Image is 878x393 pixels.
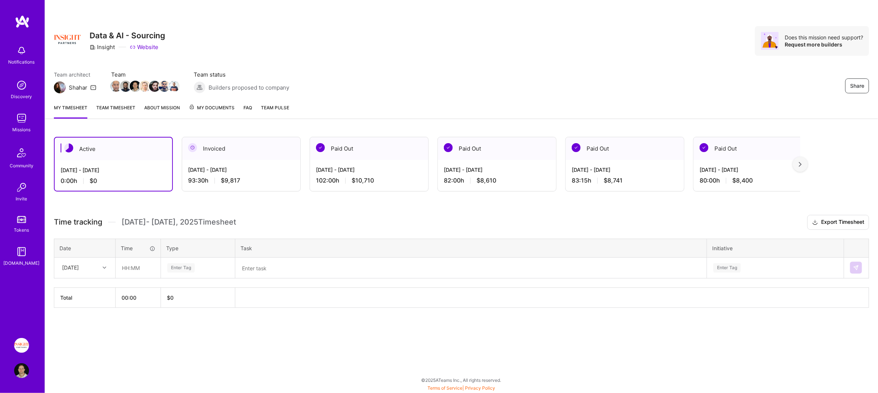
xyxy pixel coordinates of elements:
[14,43,29,58] img: bell
[90,44,96,50] i: icon CompanyGray
[161,239,235,257] th: Type
[116,258,160,278] input: HH:MM
[188,177,294,184] div: 93:30 h
[712,244,839,252] div: Initiative
[11,93,32,100] div: Discovery
[130,43,158,51] a: Website
[14,338,29,353] img: Insight Partners: Data & AI - Sourcing
[45,371,878,389] div: © 2025 ATeams Inc., All rights reserved.
[310,137,428,160] div: Paid Out
[54,81,66,93] img: Team Architect
[54,287,116,307] th: Total
[700,143,708,152] img: Paid Out
[54,239,116,257] th: Date
[64,144,73,152] img: Active
[14,244,29,259] img: guide book
[54,26,81,53] img: Company Logo
[221,177,240,184] span: $9,817
[150,80,159,93] a: Team Member Avatar
[10,162,33,170] div: Community
[15,15,30,28] img: logo
[700,166,806,174] div: [DATE] - [DATE]
[604,177,623,184] span: $8,741
[90,177,97,185] span: $0
[144,104,180,119] a: About Mission
[316,166,422,174] div: [DATE] - [DATE]
[17,216,26,223] img: tokens
[54,71,96,78] span: Team architect
[61,177,166,185] div: 0:00 h
[572,143,581,152] img: Paid Out
[12,363,31,378] a: User Avatar
[261,104,289,119] a: Team Pulse
[13,144,30,162] img: Community
[90,43,115,51] div: Insight
[845,78,869,93] button: Share
[169,80,179,93] a: Team Member Avatar
[140,80,150,93] a: Team Member Avatar
[130,80,140,93] a: Team Member Avatar
[209,84,289,91] span: Builders proposed to company
[732,177,753,184] span: $8,400
[61,166,166,174] div: [DATE] - [DATE]
[168,81,180,92] img: Team Member Avatar
[700,177,806,184] div: 80:00 h
[189,104,235,112] span: My Documents
[167,294,174,301] span: $ 0
[12,338,31,353] a: Insight Partners: Data & AI - Sourcing
[159,81,170,92] img: Team Member Avatar
[853,265,859,271] img: Submit
[444,143,453,152] img: Paid Out
[130,81,141,92] img: Team Member Avatar
[54,218,102,227] span: Time tracking
[785,34,863,41] div: Does this mission need support?
[261,105,289,110] span: Team Pulse
[54,104,87,119] a: My timesheet
[4,259,40,267] div: [DOMAIN_NAME]
[427,385,495,391] span: |
[103,266,106,270] i: icon Chevron
[694,137,812,160] div: Paid Out
[235,239,707,257] th: Task
[120,81,131,92] img: Team Member Avatar
[807,215,869,230] button: Export Timesheet
[243,104,252,119] a: FAQ
[14,226,29,234] div: Tokens
[9,58,35,66] div: Notifications
[14,180,29,195] img: Invite
[189,104,235,119] a: My Documents
[121,80,130,93] a: Team Member Avatar
[16,195,28,203] div: Invite
[188,166,294,174] div: [DATE] - [DATE]
[14,78,29,93] img: discovery
[90,31,165,40] h3: Data & AI - Sourcing
[572,166,678,174] div: [DATE] - [DATE]
[194,71,289,78] span: Team status
[785,41,863,48] div: Request more builders
[116,287,161,307] th: 00:00
[438,137,556,160] div: Paid Out
[96,104,135,119] a: Team timesheet
[111,71,179,78] span: Team
[812,219,818,226] i: icon Download
[316,177,422,184] div: 102:00 h
[566,137,684,160] div: Paid Out
[110,81,122,92] img: Team Member Avatar
[62,264,79,272] div: [DATE]
[799,162,802,167] img: right
[572,177,678,184] div: 83:15 h
[477,177,496,184] span: $8,610
[139,81,151,92] img: Team Member Avatar
[159,80,169,93] a: Team Member Avatar
[761,32,779,50] img: Avatar
[69,84,87,91] div: Shahar
[55,138,172,160] div: Active
[352,177,374,184] span: $10,710
[149,81,160,92] img: Team Member Avatar
[713,262,741,274] div: Enter Tag
[188,143,197,152] img: Invoiced
[121,244,155,252] div: Time
[444,177,550,184] div: 82:00 h
[427,385,462,391] a: Terms of Service
[316,143,325,152] img: Paid Out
